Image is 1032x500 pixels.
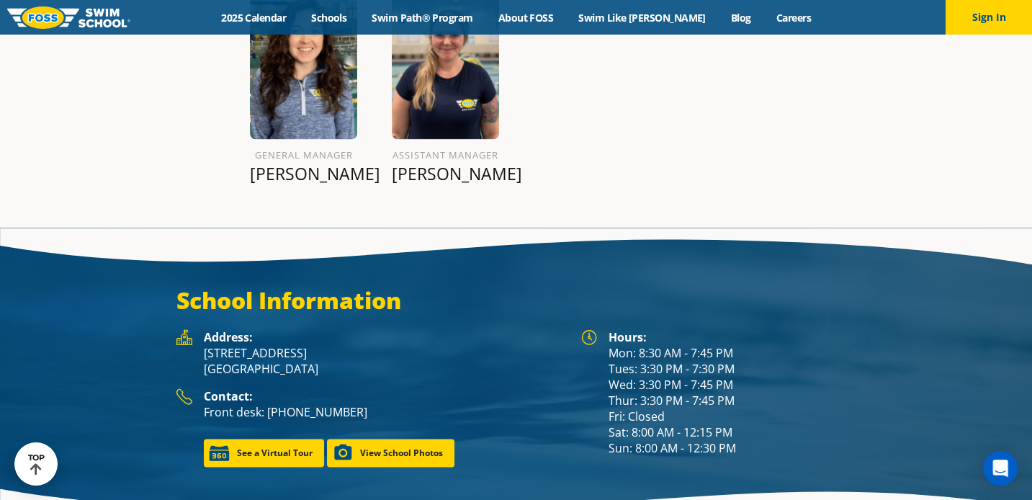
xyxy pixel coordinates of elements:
[176,388,192,405] img: Foss Location Contact
[609,329,647,345] strong: Hours:
[327,439,454,467] a: View School Photos
[581,329,597,345] img: Foss Location Hours
[718,11,763,24] a: Blog
[204,439,324,467] a: See a Virtual Tour
[392,164,499,184] p: [PERSON_NAME]
[204,388,253,404] strong: Contact:
[176,286,856,315] h3: School Information
[485,11,566,24] a: About FOSS
[392,146,499,164] h6: Assistant Manager
[359,11,485,24] a: Swim Path® Program
[204,329,253,345] strong: Address:
[28,453,45,476] div: TOP
[176,329,192,345] img: Foss Location Address
[250,164,357,184] p: [PERSON_NAME]
[204,404,567,420] p: Front desk: [PHONE_NUMBER]
[7,6,130,29] img: FOSS Swim School Logo
[250,146,357,164] h6: General Manager
[566,11,719,24] a: Swim Like [PERSON_NAME]
[983,451,1018,486] div: Open Intercom Messenger
[609,329,856,456] div: Mon: 8:30 AM - 7:45 PM Tues: 3:30 PM - 7:30 PM Wed: 3:30 PM - 7:45 PM Thur: 3:30 PM - 7:45 PM Fri...
[209,11,299,24] a: 2025 Calendar
[763,11,823,24] a: Careers
[299,11,359,24] a: Schools
[204,345,567,377] p: [STREET_ADDRESS] [GEOGRAPHIC_DATA]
